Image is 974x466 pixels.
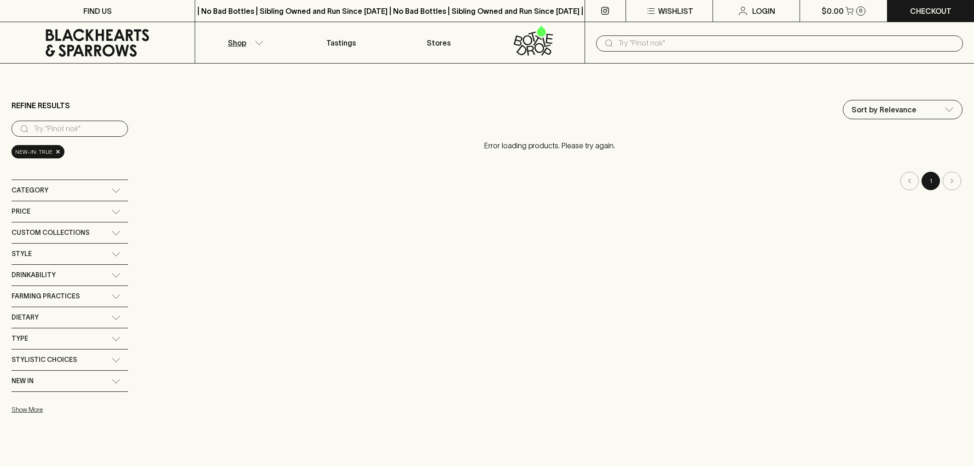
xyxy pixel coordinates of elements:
div: Price [12,201,128,222]
p: 0 [859,8,863,13]
p: Error loading products. Please try again. [137,131,962,160]
p: Sort by Relevance [852,104,916,115]
p: Wishlist [658,6,693,17]
p: FIND US [83,6,112,17]
div: New In [12,371,128,391]
div: Farming Practices [12,286,128,307]
span: × [55,147,61,157]
div: Sort by Relevance [843,100,962,119]
input: Try "Pinot noir" [618,36,956,51]
p: Checkout [910,6,951,17]
p: Login [752,6,775,17]
span: Custom Collections [12,227,89,239]
p: Stores [427,37,451,48]
p: Shop [228,37,246,48]
div: Drinkability [12,265,128,285]
div: Style [12,244,128,264]
span: Farming Practices [12,291,80,302]
span: Type [12,333,28,344]
a: Tastings [293,22,390,63]
span: Dietary [12,312,39,323]
div: Custom Collections [12,222,128,243]
button: Shop [195,22,292,63]
p: $0.00 [822,6,844,17]
div: Stylistic Choices [12,349,128,370]
div: Category [12,180,128,201]
div: Dietary [12,307,128,328]
button: page 1 [922,172,940,190]
span: Drinkability [12,269,56,281]
span: Category [12,185,48,196]
div: Type [12,328,128,349]
button: Show More [12,400,132,419]
input: Try “Pinot noir” [34,122,121,136]
span: Style [12,248,32,260]
span: new-in: true [15,147,52,157]
a: Stores [390,22,487,63]
span: New In [12,375,34,387]
span: Price [12,206,30,217]
p: Tastings [326,37,356,48]
span: Stylistic Choices [12,354,77,366]
nav: pagination navigation [137,172,962,190]
p: Refine Results [12,100,70,111]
